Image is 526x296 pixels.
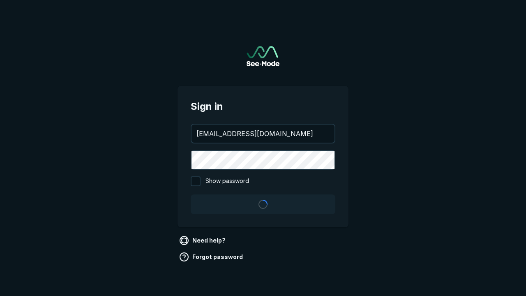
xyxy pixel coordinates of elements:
img: See-Mode Logo [247,46,279,66]
a: Need help? [178,234,229,247]
span: Sign in [191,99,335,114]
input: your@email.com [191,125,335,143]
a: Go to sign in [247,46,279,66]
a: Forgot password [178,250,246,264]
span: Show password [205,176,249,186]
